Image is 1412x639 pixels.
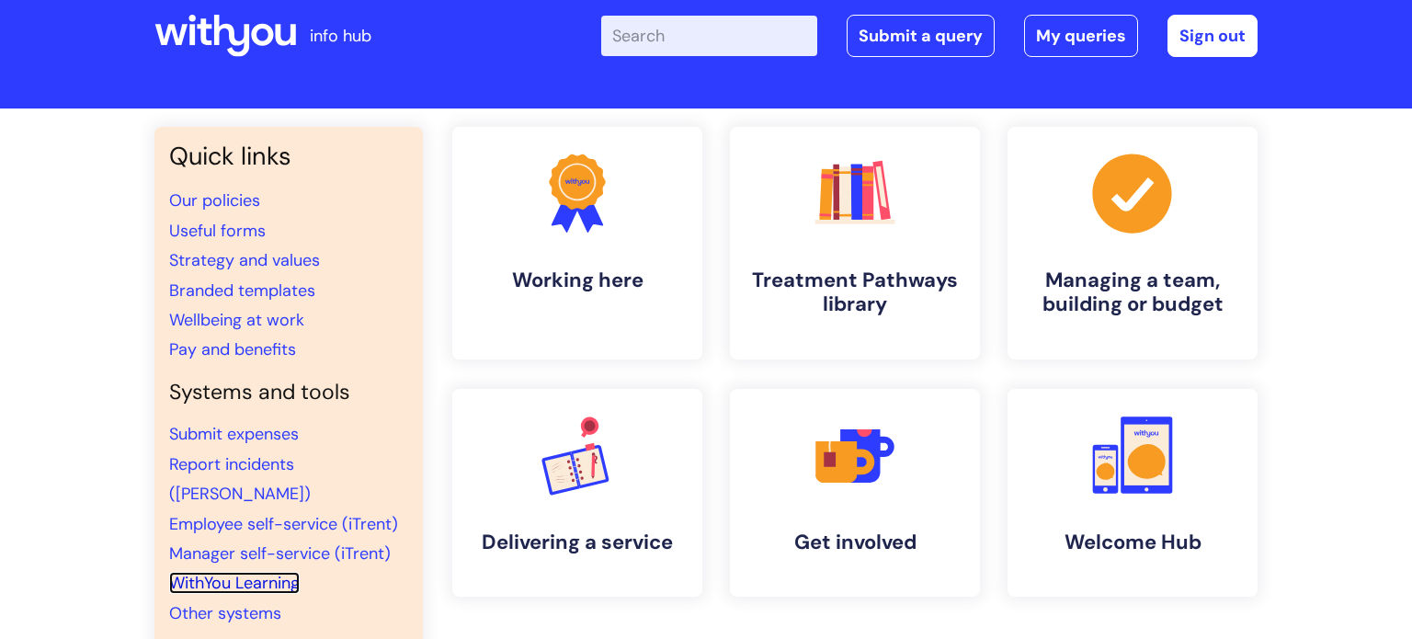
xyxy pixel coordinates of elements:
a: Treatment Pathways library [730,127,980,359]
a: Report incidents ([PERSON_NAME]) [169,453,311,505]
a: Other systems [169,602,281,624]
a: Sign out [1167,15,1258,57]
h4: Delivering a service [467,531,688,554]
h4: Treatment Pathways library [745,268,965,317]
a: My queries [1024,15,1138,57]
h4: Working here [467,268,688,292]
a: Useful forms [169,220,266,242]
h4: Welcome Hub [1022,531,1243,554]
a: Strategy and values [169,249,320,271]
a: Submit a query [847,15,995,57]
a: Our policies [169,189,260,211]
h4: Systems and tools [169,380,408,405]
a: Manager self-service (iTrent) [169,542,391,565]
a: Managing a team, building or budget [1008,127,1258,359]
a: Employee self-service (iTrent) [169,513,398,535]
a: Delivering a service [452,389,702,597]
h4: Managing a team, building or budget [1022,268,1243,317]
a: WithYou Learning [169,572,300,594]
input: Search [601,16,817,56]
h3: Quick links [169,142,408,171]
a: Welcome Hub [1008,389,1258,597]
a: Wellbeing at work [169,309,304,331]
a: Pay and benefits [169,338,296,360]
a: Branded templates [169,280,315,302]
p: info hub [310,21,371,51]
a: Submit expenses [169,423,299,445]
h4: Get involved [745,531,965,554]
a: Get involved [730,389,980,597]
a: Working here [452,127,702,359]
div: | - [601,15,1258,57]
